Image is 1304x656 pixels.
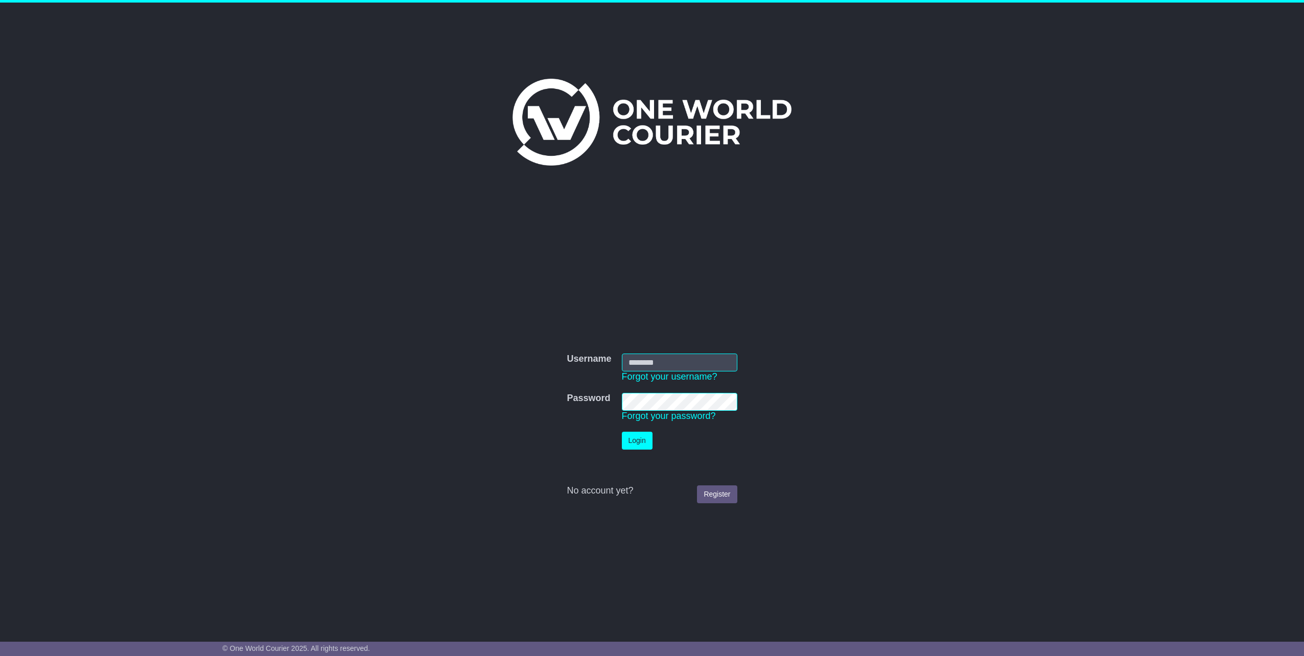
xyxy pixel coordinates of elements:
[513,79,791,166] img: One World
[567,393,610,404] label: Password
[222,644,370,652] span: © One World Courier 2025. All rights reserved.
[622,432,653,450] button: Login
[622,371,717,382] a: Forgot your username?
[622,411,716,421] a: Forgot your password?
[567,354,611,365] label: Username
[697,485,737,503] a: Register
[567,485,737,497] div: No account yet?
